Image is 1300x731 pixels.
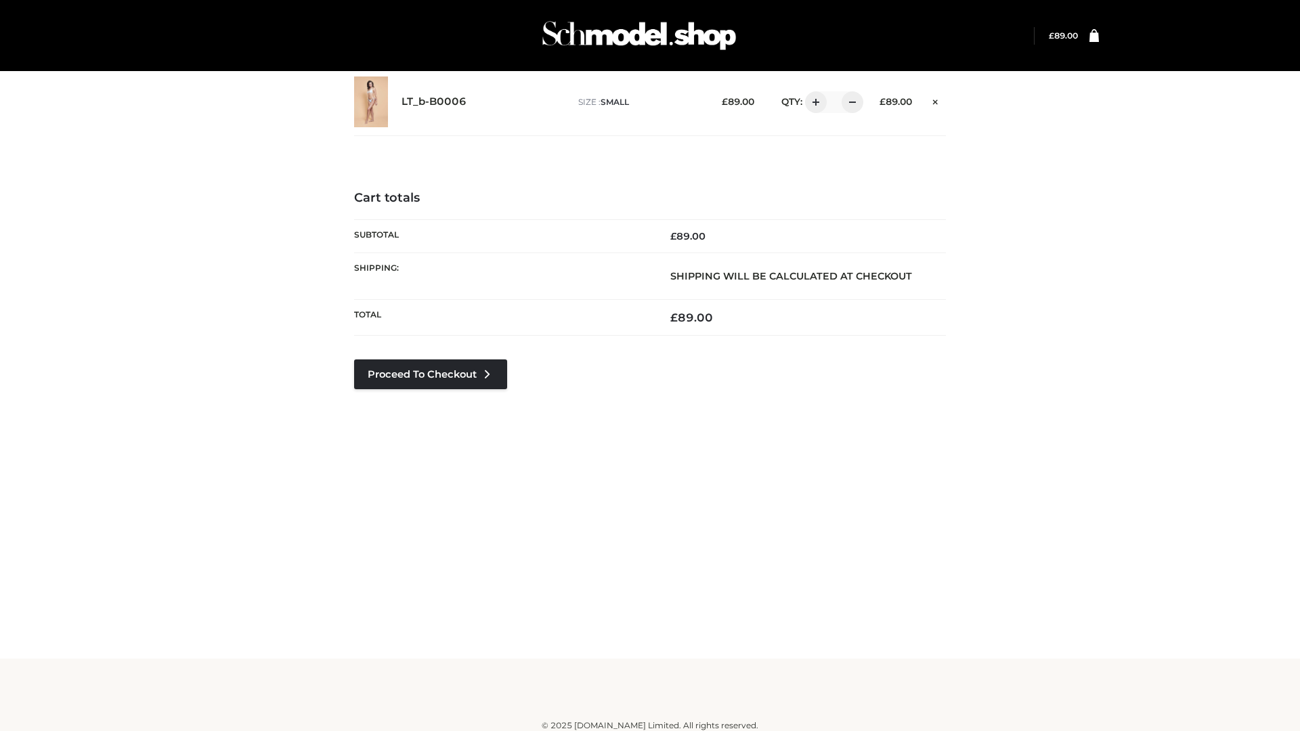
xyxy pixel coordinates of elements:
[1049,30,1054,41] span: £
[354,76,388,127] img: LT_b-B0006 - SMALL
[538,9,741,62] img: Schmodel Admin 964
[670,230,676,242] span: £
[880,96,886,107] span: £
[354,219,650,252] th: Subtotal
[722,96,754,107] bdi: 89.00
[670,230,706,242] bdi: 89.00
[880,96,912,107] bdi: 89.00
[768,91,859,113] div: QTY:
[1049,30,1078,41] a: £89.00
[601,97,629,107] span: SMALL
[578,96,701,108] p: size :
[1049,30,1078,41] bdi: 89.00
[354,359,507,389] a: Proceed to Checkout
[926,91,946,109] a: Remove this item
[722,96,728,107] span: £
[670,270,912,282] strong: Shipping will be calculated at checkout
[354,191,946,206] h4: Cart totals
[402,95,467,108] a: LT_b-B0006
[670,311,678,324] span: £
[354,300,650,336] th: Total
[354,252,650,299] th: Shipping:
[670,311,713,324] bdi: 89.00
